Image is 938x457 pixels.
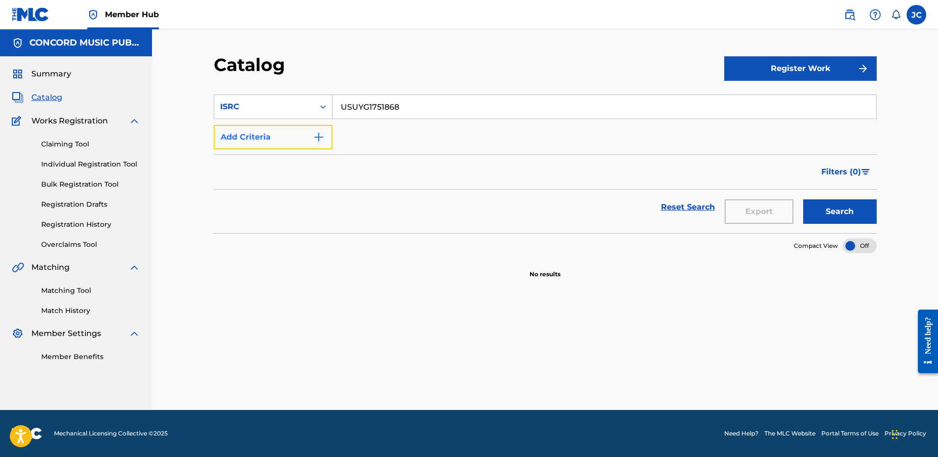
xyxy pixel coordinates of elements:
img: MLC Logo [12,7,50,22]
p: No results [530,258,560,279]
img: Member Settings [12,328,24,339]
span: Works Registration [31,115,108,127]
button: Register Work [724,56,877,81]
a: Claiming Tool [41,139,140,149]
img: Summary [12,68,24,80]
button: Add Criteria [214,125,332,149]
a: Member Benefits [41,352,140,362]
a: Reset Search [656,196,720,218]
iframe: Chat Widget [889,410,938,457]
img: search [844,9,856,21]
div: Help [865,5,885,24]
img: help [869,9,881,21]
img: Accounts [12,37,24,49]
a: Matching Tool [41,286,140,296]
span: Catalog [31,92,62,103]
img: Catalog [12,92,24,103]
a: Registration History [41,219,140,230]
img: expand [128,328,140,339]
div: Notifications [891,10,901,20]
h5: CONCORD MUSIC PUBLISHING LLC [29,37,140,48]
button: Search [803,199,877,224]
img: Works Registration [12,115,25,127]
div: User Menu [907,5,926,24]
a: Match History [41,306,140,316]
img: Top Rightsholder [87,9,99,21]
img: 9d2ae6d4665cec9f34b9.svg [313,131,325,143]
img: expand [128,115,140,127]
a: Need Help? [724,429,759,438]
a: Bulk Registration Tool [41,179,140,190]
div: Drag [892,420,898,449]
a: Overclaims Tool [41,240,140,250]
span: Member Hub [105,9,159,20]
a: Portal Terms of Use [821,429,879,438]
img: filter [862,169,870,175]
div: ISRC [220,101,308,113]
a: The MLC Website [764,429,815,438]
span: Mechanical Licensing Collective © 2025 [54,429,168,438]
a: Public Search [840,5,860,24]
a: Individual Registration Tool [41,159,140,169]
img: expand [128,262,140,273]
a: SummarySummary [12,68,71,80]
form: Search Form [214,95,877,233]
span: Matching [31,262,70,273]
span: Filters ( 0 ) [821,166,861,178]
span: Summary [31,68,71,80]
a: CatalogCatalog [12,92,62,103]
button: Filters (0) [815,160,877,184]
span: Member Settings [31,328,101,339]
img: Matching [12,262,24,273]
a: Registration Drafts [41,199,140,210]
img: logo [12,428,42,439]
span: Compact View [794,241,838,250]
a: Privacy Policy [885,429,926,438]
img: f7272a7cc735f4ea7f67.svg [857,63,869,74]
h2: Catalog [214,54,290,76]
iframe: Resource Center [911,302,938,381]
